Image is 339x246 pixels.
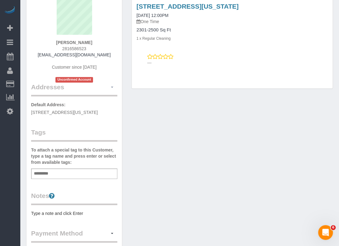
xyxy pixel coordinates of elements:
[62,46,86,51] span: 2816586523
[4,6,16,15] img: Automaid Logo
[31,128,117,142] legend: Tags
[136,36,171,41] small: 1 x Regular Cleaning
[55,77,93,82] span: Unconfirmed Account
[31,110,98,115] span: [STREET_ADDRESS][US_STATE]
[31,210,117,216] pre: Type a note and click Enter
[331,225,336,230] span: 6
[147,60,328,66] p: ---
[136,27,328,33] h4: 2301-2500 Sq Ft
[52,65,96,70] span: Customer since [DATE]
[38,52,111,57] a: [EMAIL_ADDRESS][DOMAIN_NAME]
[31,191,117,205] legend: Notes
[31,229,117,243] legend: Payment Method
[31,147,117,165] label: To attach a special tag to this Customer, type a tag name and press enter or select from availabl...
[136,18,328,25] p: One Time
[56,40,92,45] strong: [PERSON_NAME]
[136,3,239,10] a: [STREET_ADDRESS][US_STATE]
[318,225,333,240] iframe: Intercom live chat
[31,102,66,108] label: Default Address:
[136,13,168,18] a: [DATE] 12:00PM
